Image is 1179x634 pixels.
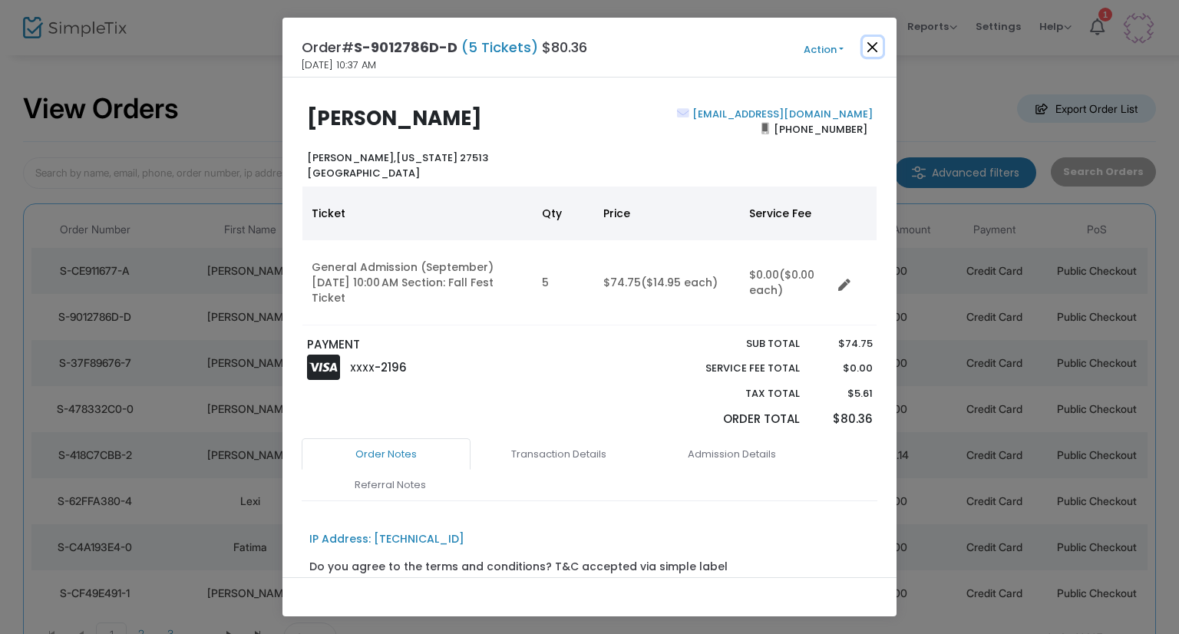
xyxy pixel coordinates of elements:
p: $80.36 [814,411,872,428]
span: [PHONE_NUMBER] [769,117,873,141]
td: General Admission (September) [DATE] 10:00 AM Section: Fall Fest Ticket [302,240,533,325]
span: [DATE] 10:37 AM [302,58,376,73]
p: Tax Total [669,386,800,401]
p: Sub total [669,336,800,352]
a: Transaction Details [474,438,643,471]
span: ($0.00 each) [749,267,814,298]
h4: Order# $80.36 [302,37,587,58]
span: S-9012786D-D [354,38,457,57]
div: Do you agree to the terms and conditions? T&C accepted via simple label [309,559,728,575]
span: ($14.95 each) [641,275,718,290]
span: -2196 [375,359,407,375]
td: $74.75 [594,240,740,325]
button: Close [863,37,883,57]
div: Data table [302,187,877,325]
a: [EMAIL_ADDRESS][DOMAIN_NAME] [689,107,873,121]
td: $0.00 [740,240,832,325]
a: Admission Details [647,438,816,471]
span: (5 Tickets) [457,38,542,57]
span: XXXX [350,362,375,375]
th: Ticket [302,187,533,240]
p: $0.00 [814,361,872,376]
p: PAYMENT [307,336,583,354]
span: [PERSON_NAME], [307,150,396,165]
a: Order Notes [302,438,471,471]
p: Order Total [669,411,800,428]
p: Service Fee Total [669,361,800,376]
th: Service Fee [740,187,832,240]
b: [PERSON_NAME] [307,104,482,132]
b: [US_STATE] 27513 [GEOGRAPHIC_DATA] [307,150,488,180]
th: Price [594,187,740,240]
a: Referral Notes [305,469,474,501]
button: Action [778,41,870,58]
div: IP Address: [TECHNICAL_ID] [309,531,464,547]
td: 5 [533,240,594,325]
p: $74.75 [814,336,872,352]
p: $5.61 [814,386,872,401]
th: Qty [533,187,594,240]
